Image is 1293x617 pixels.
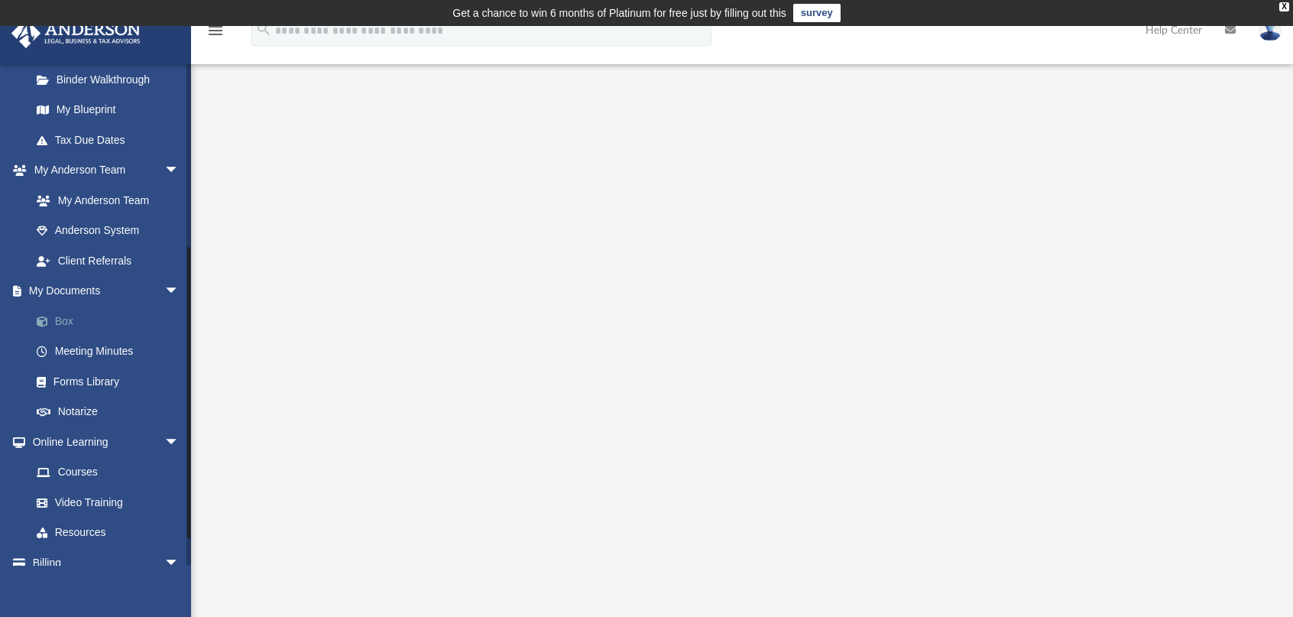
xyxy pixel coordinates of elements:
a: Binder Walkthrough [21,64,203,95]
span: arrow_drop_down [164,155,195,187]
img: Anderson Advisors Platinum Portal [7,18,145,48]
a: Courses [21,457,195,488]
a: Box [21,306,203,336]
a: My Anderson Teamarrow_drop_down [11,155,195,186]
a: Client Referrals [21,245,195,276]
div: close [1279,2,1289,11]
i: search [255,21,272,37]
span: arrow_drop_down [164,276,195,307]
a: Meeting Minutes [21,336,203,367]
a: Tax Due Dates [21,125,203,155]
a: My Blueprint [21,95,195,125]
img: User Pic [1259,19,1282,41]
a: My Anderson Team [21,185,187,216]
a: Notarize [21,397,203,427]
a: Anderson System [21,216,195,246]
a: Resources [21,518,195,548]
a: menu [206,29,225,40]
a: Billingarrow_drop_down [11,547,203,578]
a: My Documentsarrow_drop_down [11,276,203,307]
a: survey [793,4,841,22]
span: arrow_drop_down [164,547,195,579]
a: Online Learningarrow_drop_down [11,427,195,457]
a: Video Training [21,487,187,518]
div: Get a chance to win 6 months of Platinum for free just by filling out this [452,4,786,22]
span: arrow_drop_down [164,427,195,458]
i: menu [206,21,225,40]
a: Forms Library [21,366,195,397]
